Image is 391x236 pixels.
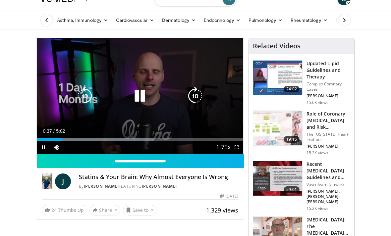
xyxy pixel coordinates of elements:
div: Progress Bar [37,138,243,141]
p: Vasculearn Network [307,182,350,187]
h4: Related Videos [253,42,301,50]
button: Save to [123,205,157,215]
p: [PERSON_NAME] [307,144,350,149]
p: The [US_STATE] Heart Institute [307,132,350,142]
h4: Statins & Your Brain: Why Almost Everyone Is Wrong [79,173,238,181]
a: 59:01 Recent [MEDICAL_DATA] Guidelines and Integration into Clinical Practice Vasculearn Network ... [253,161,350,211]
button: Playback Rate [217,141,230,154]
p: Complex Coronary Cases [307,81,350,92]
p: 15.6K views [307,100,328,105]
span: 24:02 [284,86,300,92]
a: Allergy, Asthma, Immunology [36,14,112,27]
span: 24 [51,207,57,213]
div: [DATE] [220,193,238,199]
a: 19:16 Role of Coronary [MEDICAL_DATA] and Risk Stratification The [US_STATE] Heart Institute [PER... [253,111,350,156]
span: / [53,128,55,134]
a: J [55,173,71,189]
button: Mute [50,141,63,154]
a: Endocrinology [200,14,245,27]
span: 19:16 [284,136,300,143]
span: 59:01 [284,186,300,193]
p: [PERSON_NAME] [307,93,350,99]
a: [PERSON_NAME] [142,183,177,189]
p: 15.2K views [307,150,328,156]
button: Share [89,205,120,215]
h3: Recent [MEDICAL_DATA] Guidelines and Integration into Clinical Practice [307,161,350,181]
a: Cardiovascular [112,14,158,27]
a: 24:02 Updated Lipid Guidelines and Therapy Complex Coronary Cases [PERSON_NAME] 15.6K views [253,60,350,105]
img: 87825f19-cf4c-4b91-bba1-ce218758c6bb.150x105_q85_crop-smart_upscale.jpg [253,161,302,196]
a: Dermatology [158,14,200,27]
h3: Role of Coronary [MEDICAL_DATA] and Risk Stratification [307,111,350,130]
div: By FEATURING [79,183,238,189]
button: Fullscreen [230,141,243,154]
img: 77f671eb-9394-4acc-bc78-a9f077f94e00.150x105_q85_crop-smart_upscale.jpg [253,61,302,95]
span: 0:37 [43,128,52,134]
video-js: Video Player [37,38,243,154]
img: Dr. Jordan Rennicke [42,173,52,189]
img: 1efa8c99-7b8a-4ab5-a569-1c219ae7bd2c.150x105_q85_crop-smart_upscale.jpg [253,111,302,145]
p: [PERSON_NAME], [PERSON_NAME], [PERSON_NAME] [307,189,350,205]
p: 15.2K views [307,206,328,211]
button: Pause [37,141,50,154]
a: Rheumatology [287,14,332,27]
a: 24 Thumbs Up [42,205,87,215]
a: [PERSON_NAME] [84,183,119,189]
a: Pulmonology [245,14,287,27]
span: 1,329 views [206,206,238,214]
h3: Updated Lipid Guidelines and Therapy [307,60,350,80]
span: 5:02 [56,128,65,134]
